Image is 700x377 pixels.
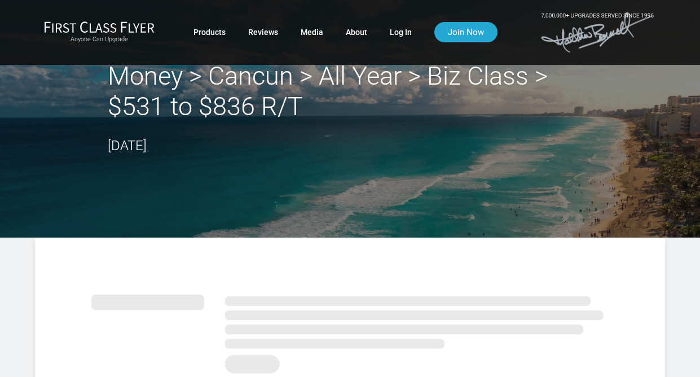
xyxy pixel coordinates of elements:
[44,21,155,33] img: First Class Flyer
[193,22,226,42] a: Products
[108,138,147,154] time: [DATE]
[346,22,367,42] a: About
[434,22,498,42] a: Join Now
[44,36,155,43] small: Anyone Can Upgrade
[390,22,412,42] a: Log In
[301,22,323,42] a: Media
[108,61,593,122] h2: Money > Cancun > All Year > Biz Class > $531 to $836 R/T
[248,22,278,42] a: Reviews
[44,21,155,43] a: First Class FlyerAnyone Can Upgrade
